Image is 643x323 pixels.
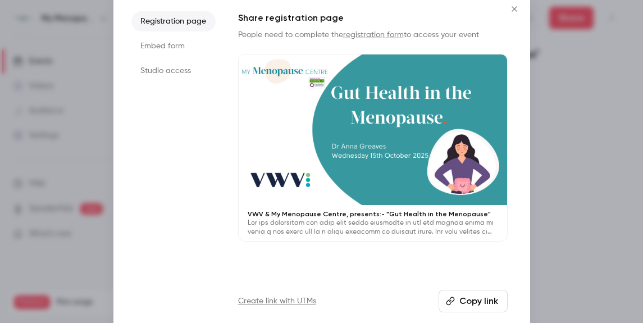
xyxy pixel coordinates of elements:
[131,61,216,81] li: Studio access
[343,31,404,39] a: registration form
[238,54,508,242] a: VWV & My Menopause Centre, presents:- "Gut Health in the Menopause"Lor ips dolorsitam con adip el...
[238,11,508,25] h1: Share registration page
[238,295,316,307] a: Create link with UTMs
[248,210,498,219] p: VWV & My Menopause Centre, presents:- "Gut Health in the Menopause"
[439,290,508,312] button: Copy link
[248,219,498,236] p: Lor ips dolorsitam con adip elit seddo eiusmodte in utl etd magnaa enima mi venia q nos exerc ull...
[131,36,216,56] li: Embed form
[131,11,216,31] li: Registration page
[238,29,508,40] p: People need to complete the to access your event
